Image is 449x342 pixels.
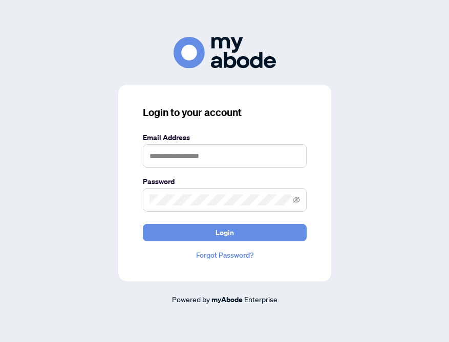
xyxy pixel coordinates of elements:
[216,224,234,241] span: Login
[293,196,300,203] span: eye-invisible
[172,294,210,304] span: Powered by
[244,294,277,304] span: Enterprise
[143,224,307,241] button: Login
[143,176,307,187] label: Password
[143,249,307,261] a: Forgot Password?
[143,105,307,120] h3: Login to your account
[174,37,276,68] img: ma-logo
[143,132,307,143] label: Email Address
[211,294,243,305] a: myAbode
